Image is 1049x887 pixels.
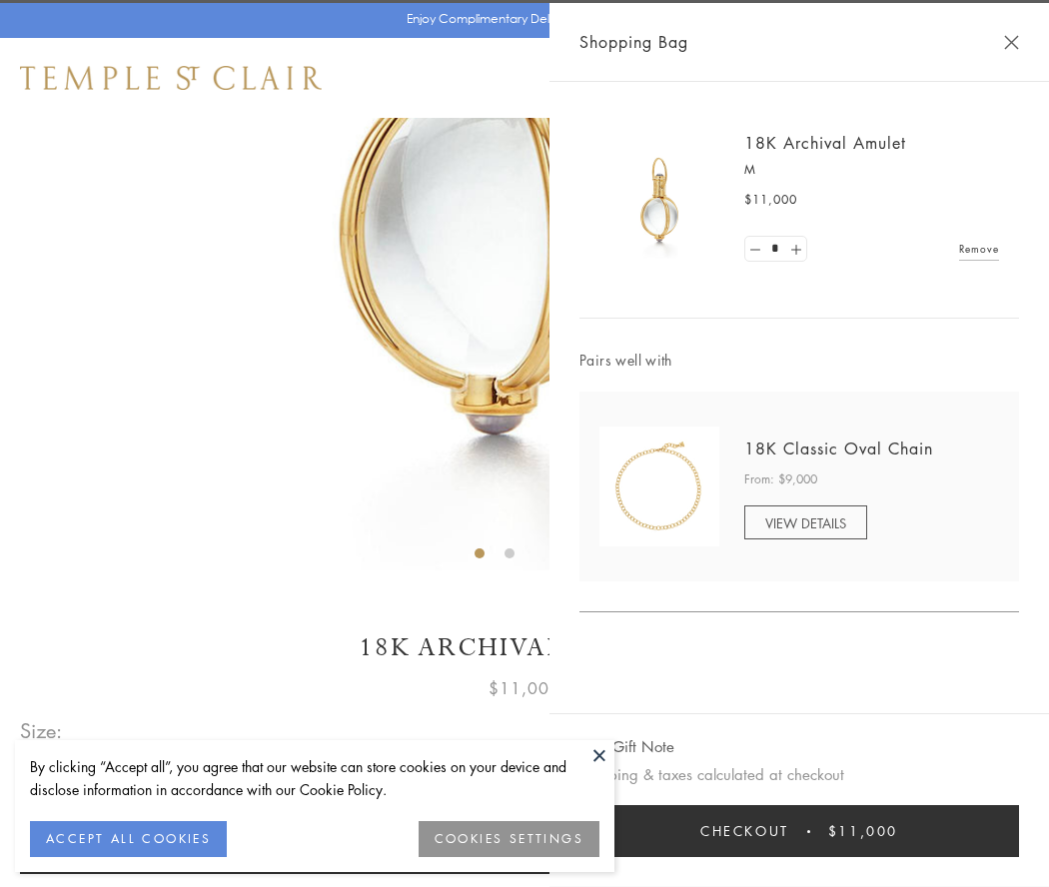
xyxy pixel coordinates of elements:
[599,427,719,546] img: N88865-OV18
[20,66,322,90] img: Temple St. Clair
[489,675,560,701] span: $11,000
[744,160,999,180] p: M
[30,755,599,801] div: By clicking “Accept all”, you agree that our website can store cookies on your device and disclos...
[700,820,789,842] span: Checkout
[419,821,599,857] button: COOKIES SETTINGS
[744,505,867,539] a: VIEW DETAILS
[599,140,719,260] img: 18K Archival Amulet
[744,190,797,210] span: $11,000
[30,821,227,857] button: ACCEPT ALL COOKIES
[745,237,765,262] a: Set quantity to 0
[407,9,633,29] p: Enjoy Complimentary Delivery & Returns
[579,734,674,759] button: Add Gift Note
[579,805,1019,857] button: Checkout $11,000
[579,29,688,55] span: Shopping Bag
[828,820,898,842] span: $11,000
[744,469,817,489] span: From: $9,000
[20,630,1029,665] h1: 18K Archival Amulet
[959,238,999,260] a: Remove
[579,349,1019,372] span: Pairs well with
[20,714,64,747] span: Size:
[1004,35,1019,50] button: Close Shopping Bag
[579,762,1019,787] p: Shipping & taxes calculated at checkout
[785,237,805,262] a: Set quantity to 2
[765,513,846,532] span: VIEW DETAILS
[744,438,933,459] a: 18K Classic Oval Chain
[744,132,906,154] a: 18K Archival Amulet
